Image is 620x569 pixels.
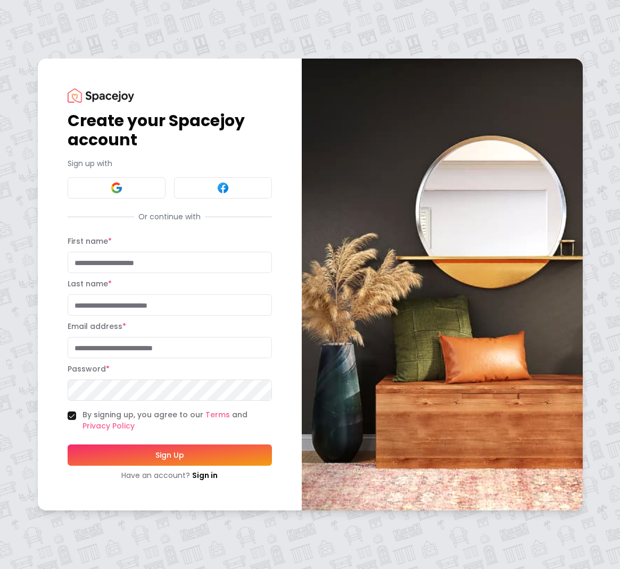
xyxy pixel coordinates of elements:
label: First name [68,236,112,246]
img: Google signin [110,182,123,194]
img: Spacejoy Logo [68,88,134,103]
label: By signing up, you agree to our and [82,409,272,432]
a: Sign in [192,470,218,481]
a: Terms [205,409,230,420]
label: Password [68,364,110,374]
a: Privacy Policy [82,420,135,431]
img: banner [302,59,583,510]
button: Sign Up [68,444,272,466]
p: Sign up with [68,158,272,169]
img: Facebook signin [217,182,229,194]
label: Email address [68,321,126,332]
h1: Create your Spacejoy account [68,111,272,150]
label: Last name [68,278,112,289]
div: Have an account? [68,470,272,481]
span: Or continue with [134,211,205,222]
